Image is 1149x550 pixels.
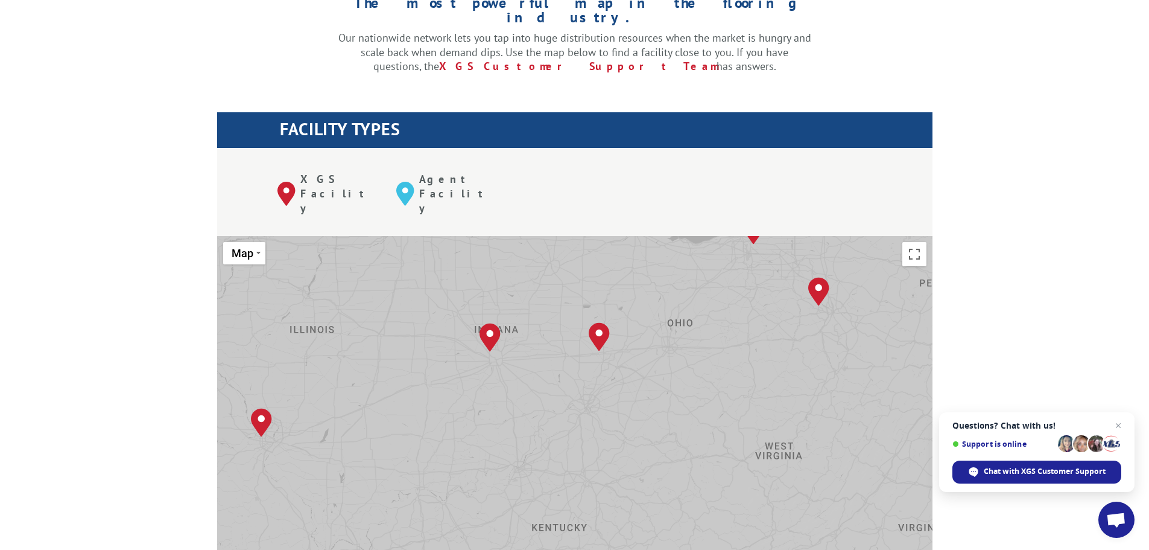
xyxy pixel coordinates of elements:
span: Chat with XGS Customer Support [984,466,1106,477]
div: St. Louis, MO [251,408,272,437]
span: Map [232,247,253,260]
div: Pittsburgh, PA [808,277,829,306]
div: Cleveland, OH [743,216,764,245]
span: Close chat [1111,418,1125,433]
div: Indianapolis, IN [480,323,501,352]
p: XGS Facility [300,172,378,215]
h1: FACILITY TYPES [280,121,932,144]
button: Change map style [223,242,265,264]
div: Open chat [1098,502,1135,538]
div: Chat with XGS Customer Support [952,461,1121,484]
span: Support is online [952,440,1054,449]
p: Our nationwide network lets you tap into huge distribution resources when the market is hungry an... [338,31,811,74]
p: Agent Facility [419,172,497,215]
a: XGS Customer Support Team [439,59,717,73]
button: Toggle fullscreen view [902,242,926,266]
div: Dayton, OH [589,322,610,351]
span: Questions? Chat with us! [952,421,1121,430]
